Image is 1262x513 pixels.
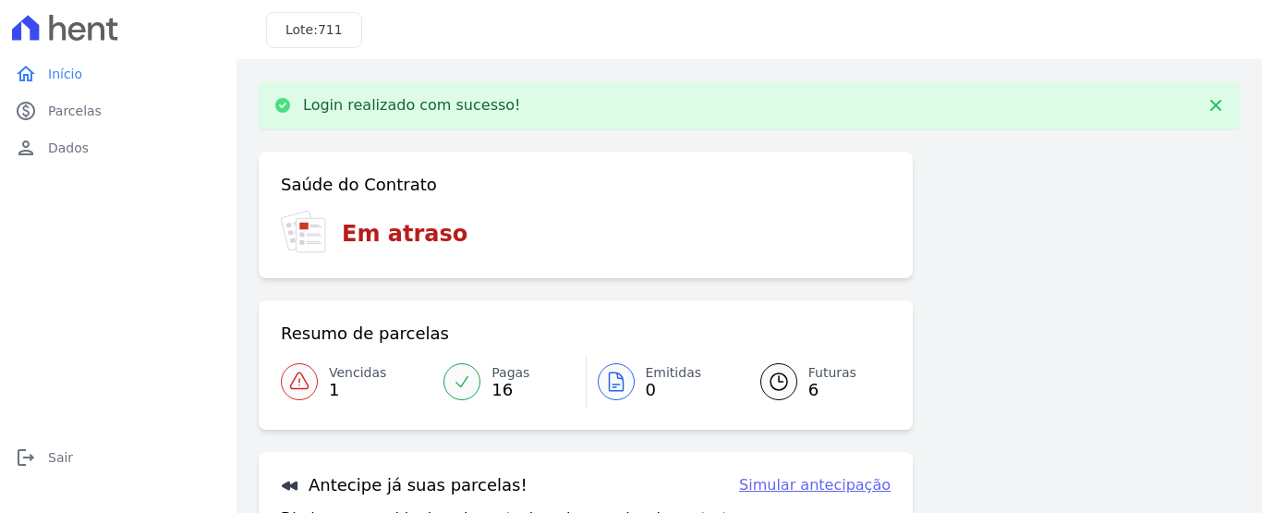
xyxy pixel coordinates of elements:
[587,356,738,408] a: Emitidas 0
[738,356,891,408] a: Futuras 6
[739,474,891,496] a: Simular antecipação
[48,65,82,83] span: Início
[329,363,386,383] span: Vencidas
[281,356,432,408] a: Vencidas 1
[48,448,73,467] span: Sair
[646,363,702,383] span: Emitidas
[15,63,37,85] i: home
[7,129,229,166] a: personDados
[432,356,585,408] a: Pagas 16
[7,55,229,92] a: homeInício
[318,22,343,37] span: 711
[491,383,529,397] span: 16
[808,363,856,383] span: Futuras
[303,96,521,115] p: Login realizado com sucesso!
[15,137,37,159] i: person
[281,174,437,196] h3: Saúde do Contrato
[342,217,467,250] h3: Em atraso
[15,446,37,469] i: logout
[48,102,102,120] span: Parcelas
[491,363,529,383] span: Pagas
[48,139,89,157] span: Dados
[281,323,449,345] h3: Resumo de parcelas
[7,92,229,129] a: paidParcelas
[281,474,528,496] h3: Antecipe já suas parcelas!
[646,383,702,397] span: 0
[285,20,343,40] h3: Lote:
[7,439,229,476] a: logoutSair
[329,383,386,397] span: 1
[15,100,37,122] i: paid
[808,383,856,397] span: 6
